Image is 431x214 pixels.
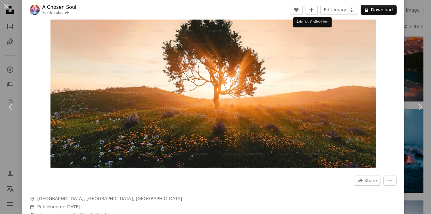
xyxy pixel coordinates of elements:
div: For [42,10,76,15]
span: Published on [37,204,80,209]
button: Download [361,5,397,15]
a: Unsplash+ [48,10,69,15]
div: Add to Collection [293,17,332,27]
button: Share this image [354,176,381,186]
button: More Actions [383,176,397,186]
button: Edit image [320,5,358,15]
span: Share [364,176,377,185]
a: A Chosen Soul [42,4,76,10]
a: Next [409,77,431,137]
button: Like [290,5,303,15]
time: March 18, 2024 at 1:17:19 PM GMT+5:30 [65,204,80,209]
span: [GEOGRAPHIC_DATA], [GEOGRAPHIC_DATA], [GEOGRAPHIC_DATA] [37,196,182,202]
img: Go to A Chosen Soul's profile [30,5,40,15]
button: Add to Collection [305,5,318,15]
